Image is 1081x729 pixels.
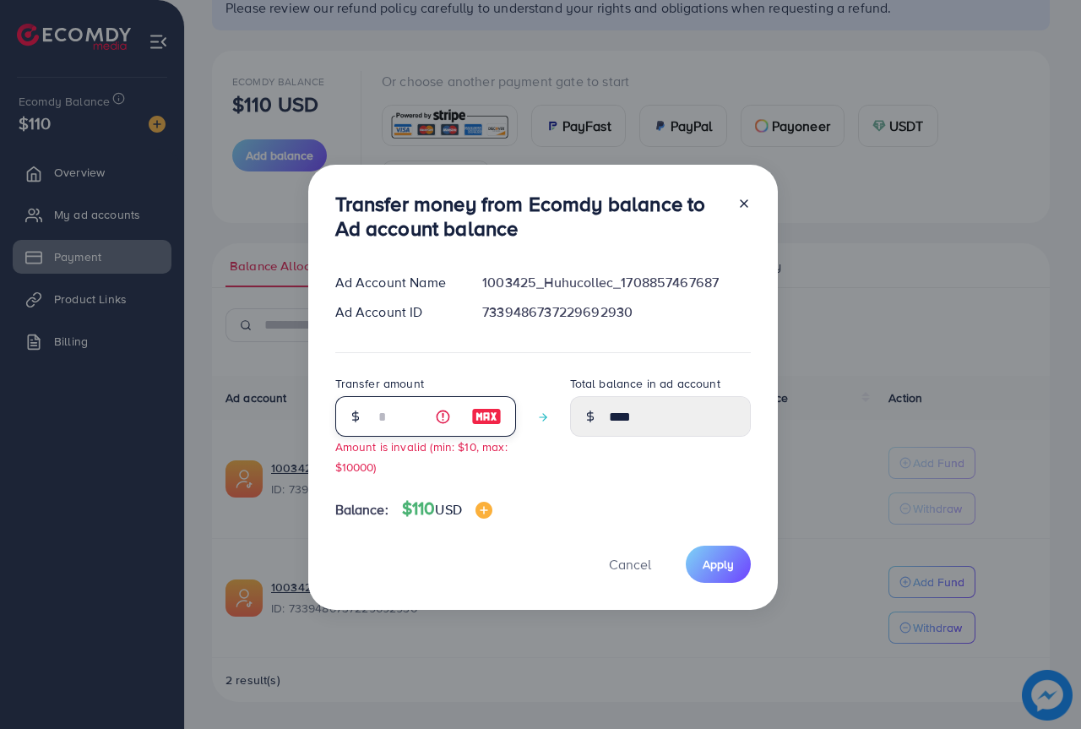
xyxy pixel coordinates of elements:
[335,375,424,392] label: Transfer amount
[469,302,763,322] div: 7339486737229692930
[469,273,763,292] div: 1003425_Huhucollec_1708857467687
[335,438,508,474] small: Amount is invalid (min: $10, max: $10000)
[471,406,502,427] img: image
[402,498,492,520] h4: $110
[570,375,720,392] label: Total balance in ad account
[609,555,651,574] span: Cancel
[335,192,724,241] h3: Transfer money from Ecomdy balance to Ad account balance
[322,302,470,322] div: Ad Account ID
[322,273,470,292] div: Ad Account Name
[703,556,734,573] span: Apply
[335,500,388,520] span: Balance:
[435,500,461,519] span: USD
[475,502,492,519] img: image
[686,546,751,582] button: Apply
[588,546,672,582] button: Cancel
